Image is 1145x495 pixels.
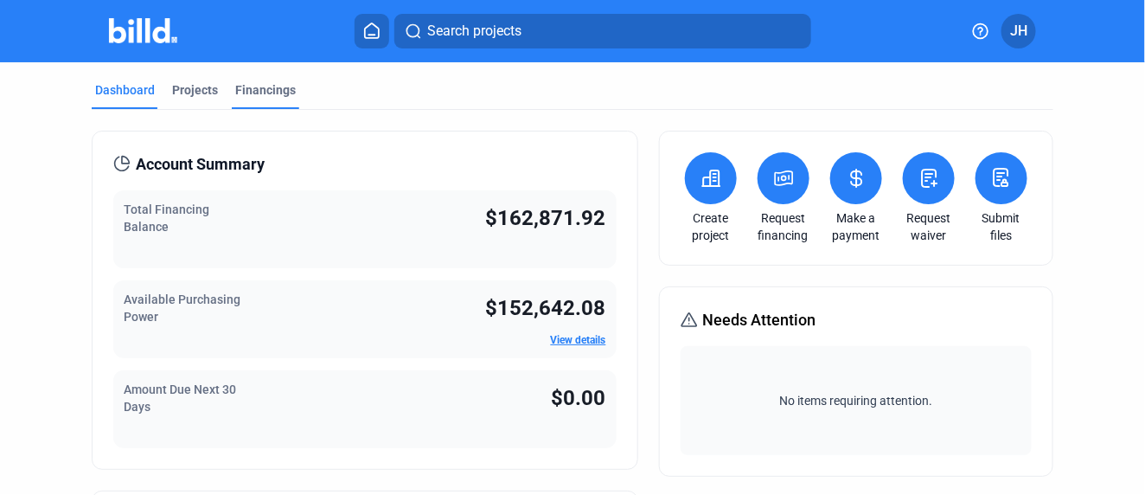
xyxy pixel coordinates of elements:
[552,386,606,410] span: $0.00
[124,292,240,324] span: Available Purchasing Power
[427,21,521,42] span: Search projects
[971,209,1032,244] a: Submit files
[826,209,886,244] a: Make a payment
[703,308,816,332] span: Needs Attention
[124,202,209,234] span: Total Financing Balance
[136,152,265,177] span: Account Summary
[486,206,606,230] span: $162,871.92
[109,18,177,43] img: Billd Company Logo
[235,81,296,99] div: Financings
[95,81,155,99] div: Dashboard
[681,209,741,244] a: Create project
[899,209,959,244] a: Request waiver
[124,382,236,414] span: Amount Due Next 30 Days
[172,81,218,99] div: Projects
[753,209,814,244] a: Request financing
[1010,21,1027,42] span: JH
[394,14,811,48] button: Search projects
[688,392,1025,409] span: No items requiring attention.
[486,296,606,320] span: $152,642.08
[1001,14,1036,48] button: JH
[551,334,606,346] a: View details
